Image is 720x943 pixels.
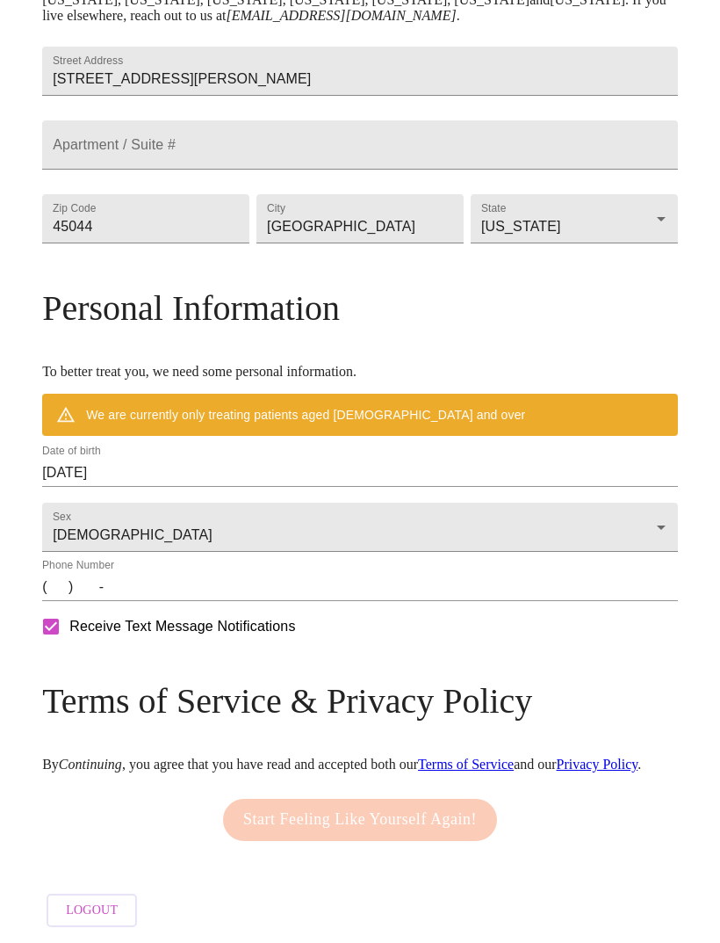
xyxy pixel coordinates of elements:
[42,561,114,571] label: Phone Number
[471,194,678,243] div: [US_STATE]
[86,399,525,431] div: We are currently only treating patients aged [DEMOGRAPHIC_DATA] and over
[69,616,295,637] span: Receive Text Message Notifications
[557,757,638,772] a: Privacy Policy
[226,8,456,23] em: [EMAIL_ADDRESS][DOMAIN_NAME]
[42,364,678,380] p: To better treat you, we need some personal information.
[42,757,678,773] p: By , you agree that you have read and accepted both our and our .
[42,287,678,329] h3: Personal Information
[47,894,137,928] button: Logout
[42,503,678,552] div: [DEMOGRAPHIC_DATA]
[59,757,122,772] em: Continuing
[66,900,118,922] span: Logout
[418,757,514,772] a: Terms of Service
[42,680,678,722] h3: Terms of Service & Privacy Policy
[42,446,101,457] label: Date of birth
